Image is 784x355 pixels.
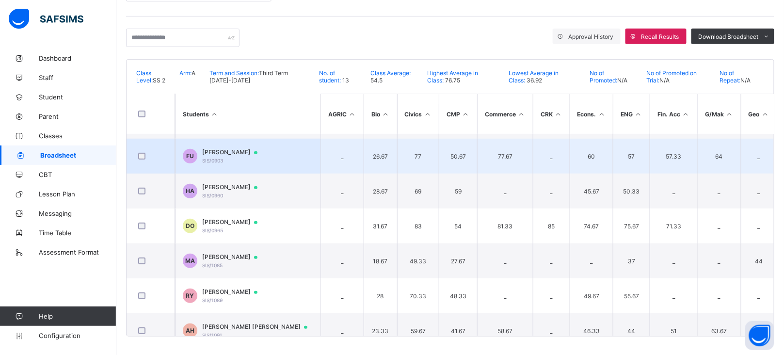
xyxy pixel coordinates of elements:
[202,183,267,191] span: [PERSON_NAME]
[570,209,613,243] td: 74.67
[634,111,642,118] i: Sort in Ascending Order
[761,111,769,118] i: Sort in Ascending Order
[202,158,223,163] span: SIS/0903
[175,94,320,134] th: Students
[39,93,116,101] span: Student
[741,174,777,209] td: _
[39,312,116,320] span: Help
[202,227,223,233] span: SIS/0965
[185,257,195,264] span: MA
[364,209,397,243] td: 31.67
[9,9,83,29] img: safsims
[682,111,690,118] i: Sort in Ascending Order
[613,209,650,243] td: 75.67
[477,243,533,278] td: _
[525,77,542,84] span: 36.92
[186,222,194,229] span: DO
[428,69,479,84] span: Highest Average in Class:
[320,139,364,174] td: _
[650,313,697,348] td: 51
[364,94,397,134] th: Bio
[477,94,533,134] th: Commerce
[439,243,477,278] td: 27.67
[517,111,526,118] i: Sort in Ascending Order
[186,327,194,334] span: AH
[650,278,697,313] td: _
[741,77,751,84] span: N/A
[397,139,439,174] td: 77
[40,151,116,159] span: Broadsheet
[439,139,477,174] td: 50.67
[439,278,477,313] td: 48.33
[697,174,741,209] td: _
[533,313,570,348] td: _
[364,139,397,174] td: 26.67
[741,139,777,174] td: _
[533,139,570,174] td: _
[371,69,411,77] span: Class Average:
[320,278,364,313] td: _
[650,174,697,209] td: _
[613,243,650,278] td: 37
[650,139,697,174] td: 57.33
[570,243,613,278] td: _
[741,278,777,313] td: _
[202,288,267,296] span: [PERSON_NAME]
[186,187,194,194] span: HA
[570,94,613,134] th: Econs.
[650,94,697,134] th: Fin. Acc
[570,313,613,348] td: 46.33
[725,111,734,118] i: Sort in Ascending Order
[477,209,533,243] td: 81.33
[650,243,697,278] td: _
[462,111,470,118] i: Sort in Ascending Order
[320,209,364,243] td: _
[397,278,439,313] td: 70.33
[697,243,741,278] td: _
[320,94,364,134] th: AGRIC
[179,69,192,77] span: Arm:
[533,278,570,313] td: _
[570,139,613,174] td: 60
[439,94,477,134] th: CMP
[598,111,606,118] i: Sort in Ascending Order
[477,278,533,313] td: _
[424,111,432,118] i: Sort in Ascending Order
[741,209,777,243] td: _
[697,209,741,243] td: _
[613,174,650,209] td: 50.33
[348,111,356,118] i: Sort in Ascending Order
[136,69,153,84] span: Class Level:
[364,278,397,313] td: 28
[439,209,477,243] td: 54
[697,139,741,174] td: 64
[613,313,650,348] td: 44
[439,313,477,348] td: 41.67
[39,132,116,140] span: Classes
[618,77,628,84] span: N/A
[533,243,570,278] td: _
[202,323,317,331] span: [PERSON_NAME] [PERSON_NAME]
[477,313,533,348] td: 58.67
[533,94,570,134] th: CRK
[202,253,267,261] span: [PERSON_NAME]
[210,69,288,84] span: Third Term [DATE]-[DATE]
[613,94,650,134] th: ENG
[320,243,364,278] td: _
[364,313,397,348] td: 23.33
[371,77,383,84] span: 54.5
[341,77,349,84] span: 13
[509,69,559,84] span: Lowest Average in Class:
[210,69,259,77] span: Term and Session:
[613,278,650,313] td: 55.67
[697,94,741,134] th: G/Mak
[697,313,741,348] td: 63.67
[697,278,741,313] td: _
[570,278,613,313] td: 49.67
[202,332,222,338] span: SIS/1091
[364,243,397,278] td: 18.67
[210,111,219,118] i: Sort Ascending
[39,248,116,256] span: Assessment Format
[186,152,194,160] span: FU
[741,313,777,348] td: _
